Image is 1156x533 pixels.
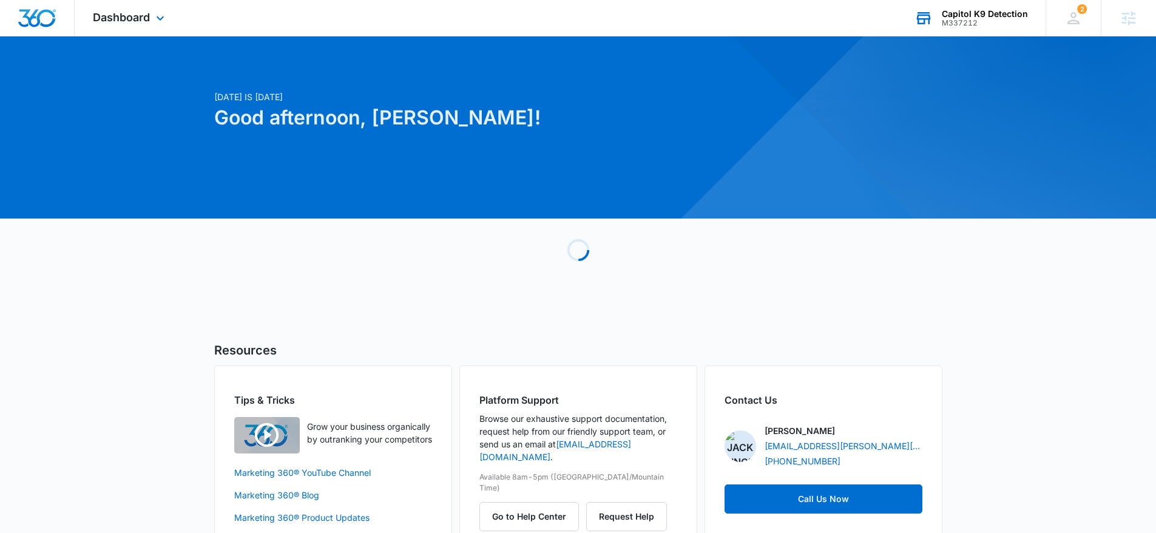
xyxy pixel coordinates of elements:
div: account id [942,19,1028,27]
a: Request Help [586,511,667,521]
a: Call Us Now [725,484,922,514]
div: account name [942,9,1028,19]
img: Jack Bingham [725,430,756,462]
p: Available 8am-5pm ([GEOGRAPHIC_DATA]/Mountain Time) [479,472,677,494]
a: [PHONE_NUMBER] [765,455,840,467]
span: 2 [1077,4,1087,14]
h5: Resources [214,341,942,359]
button: Go to Help Center [479,502,579,531]
a: Marketing 360® Blog [234,489,432,501]
a: Marketing 360® YouTube Channel [234,466,432,479]
p: [PERSON_NAME] [765,424,835,437]
p: [DATE] is [DATE] [214,90,695,103]
img: Quick Overview Video [234,417,300,453]
p: Grow your business organically by outranking your competitors [307,420,432,446]
p: Browse our exhaustive support documentation, request help from our friendly support team, or send... [479,412,677,463]
h2: Tips & Tricks [234,393,432,407]
button: Request Help [586,502,667,531]
h1: Good afternoon, [PERSON_NAME]! [214,103,695,132]
a: Marketing 360® Product Updates [234,511,432,524]
div: notifications count [1077,4,1087,14]
a: [EMAIL_ADDRESS][PERSON_NAME][DOMAIN_NAME] [765,440,922,452]
span: Dashboard [93,11,150,24]
a: Go to Help Center [479,511,586,521]
h2: Contact Us [725,393,922,407]
h2: Platform Support [479,393,677,407]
